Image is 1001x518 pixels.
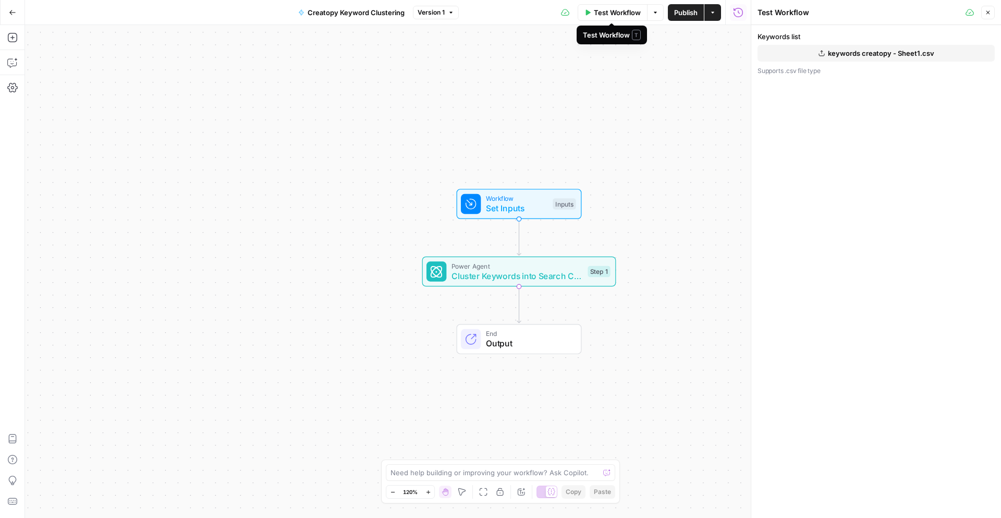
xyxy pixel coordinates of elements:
span: 120% [403,488,418,496]
button: Publish [668,4,704,21]
span: Paste [594,487,611,497]
span: Output [486,337,571,350]
span: Version 1 [418,8,445,17]
label: Keywords list [758,31,995,42]
span: Set Inputs [486,202,548,214]
span: T [632,30,641,40]
span: Publish [674,7,698,18]
span: Power Agent [451,261,583,271]
div: EndOutput [422,324,616,354]
div: WorkflowSet InputsInputs [422,189,616,219]
span: Creatopy Keyword Clustering [308,7,405,18]
button: keywords creatopy - Sheet1.csv [758,45,995,62]
div: Inputs [553,198,576,210]
button: Version 1 [413,6,459,19]
g: Edge from step_1 to end [517,286,521,323]
div: Test Workflow [583,30,641,40]
div: Power AgentCluster Keywords into Search ClustersStep 1 [422,257,616,287]
button: Paste [590,485,615,499]
p: Supports .csv file type [758,66,995,76]
span: Cluster Keywords into Search Clusters [451,270,583,282]
span: Workflow [486,194,548,203]
span: keywords creatopy - Sheet1.csv [828,48,934,58]
span: Test Workflow [594,7,641,18]
g: Edge from start to step_1 [517,219,521,256]
button: Test Workflow [578,4,648,21]
span: Copy [566,487,581,497]
div: Step 1 [588,266,610,278]
button: Creatopy Keyword Clustering [292,4,411,21]
span: End [486,329,571,339]
button: Copy [561,485,585,499]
